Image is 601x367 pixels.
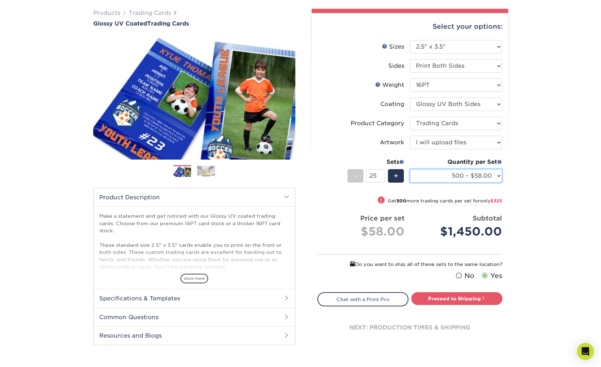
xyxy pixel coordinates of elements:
div: $1,450.00 [415,223,502,240]
img: Trading Cards 02 [197,166,215,177]
iframe: Google Customer Reviews [2,345,60,365]
div: $58.00 [323,223,405,240]
h2: Specifications & Templates [94,289,295,307]
span: show more [180,274,208,283]
label: Yes [480,271,502,281]
a: Trading Cards [129,10,171,16]
span: - [354,171,357,181]
p: Make a statement and get noticed with our Glossy UV coated trading cards. Choose from our premium... [99,212,289,299]
div: Coating [380,100,404,109]
div: Sizes [382,43,404,51]
label: No [454,271,474,281]
div: Sets [347,158,404,166]
a: Products [93,10,120,16]
div: Sides [388,62,404,70]
span: ! [380,197,382,204]
div: Artwork [380,138,404,147]
div: Quantity per Set [410,158,502,166]
div: Do you want to ship all of these sets to the same location? [317,260,502,268]
img: Glossy UV Coated 01 [93,28,295,167]
a: Glossy UV CoatedTrading Cards [93,20,295,27]
a: Chat with a Print Pro [317,292,408,306]
h2: Product Description [94,188,295,206]
strong: 500 [396,198,406,204]
div: Select your options: [317,13,502,40]
img: Trading Cards 01 [173,166,191,178]
div: Product Category [351,119,404,128]
span: only [480,198,502,204]
h2: Resources and Blogs [94,326,295,345]
h2: Common Questions [94,308,295,326]
span: $325 [490,198,502,204]
span: Glossy UV Coated [93,20,147,27]
small: Get more trading cards per set for [388,198,502,205]
strong: Subtotal [473,214,502,222]
div: Weight [375,81,404,89]
span: + [394,171,398,181]
a: Proceed to Shipping [411,292,502,305]
div: Open Intercom Messenger [577,343,594,360]
div: next: production times & shipping [317,306,502,349]
strong: Price per set [360,214,405,222]
h1: Trading Cards [93,20,295,27]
